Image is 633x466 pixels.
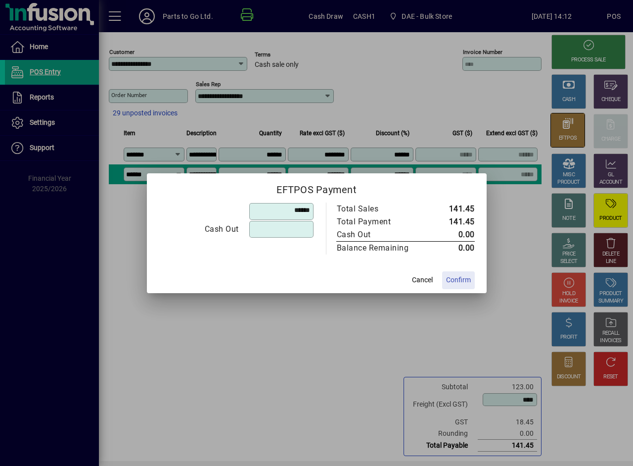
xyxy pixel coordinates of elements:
span: Cancel [412,275,433,285]
td: 141.45 [430,203,475,215]
td: 0.00 [430,241,475,255]
h2: EFTPOS Payment [147,173,487,202]
td: 141.45 [430,215,475,228]
button: Cancel [407,271,438,289]
td: 0.00 [430,228,475,242]
div: Cash Out [159,223,239,235]
td: Total Sales [336,203,430,215]
div: Cash Out [337,229,420,241]
span: Confirm [446,275,471,285]
td: Total Payment [336,215,430,228]
div: Balance Remaining [337,242,420,254]
button: Confirm [442,271,475,289]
